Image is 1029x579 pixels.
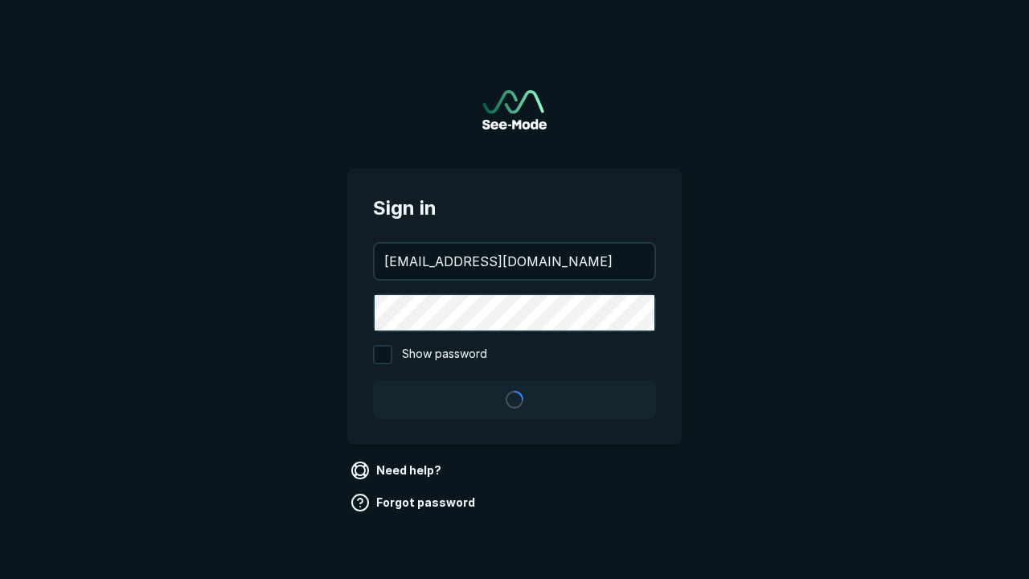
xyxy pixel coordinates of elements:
img: See-Mode Logo [482,90,547,129]
a: Forgot password [347,490,482,515]
input: your@email.com [375,244,654,279]
span: Sign in [373,194,656,223]
a: Go to sign in [482,90,547,129]
a: Need help? [347,458,448,483]
span: Show password [402,345,487,364]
